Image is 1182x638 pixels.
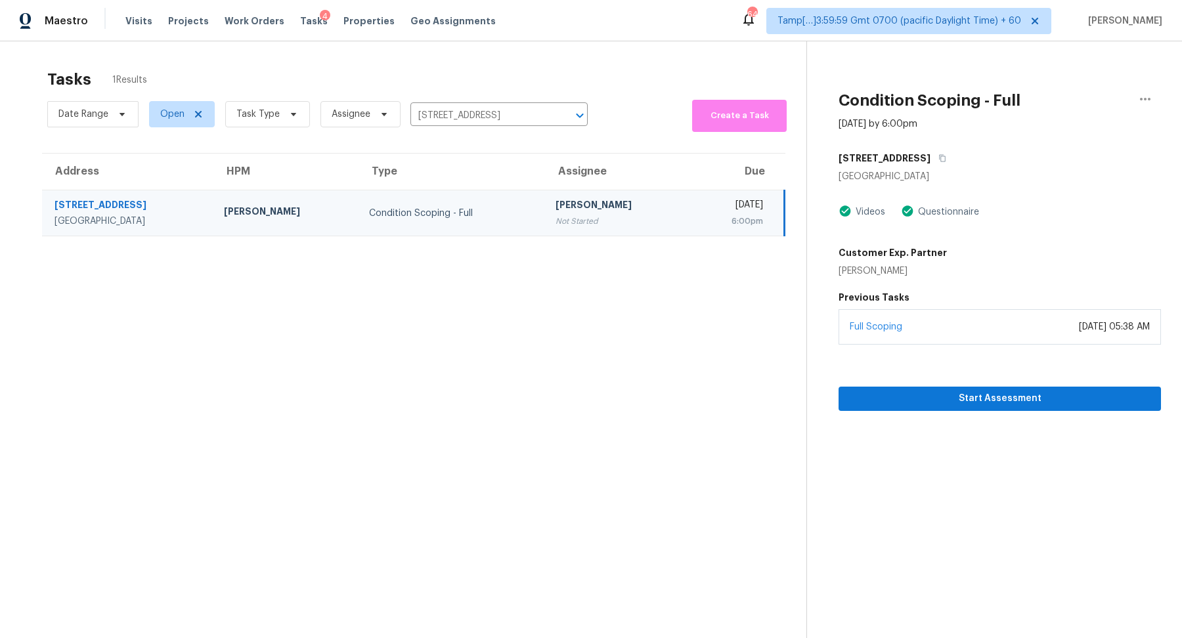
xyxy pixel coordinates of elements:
[343,14,395,28] span: Properties
[300,16,328,26] span: Tasks
[160,108,185,121] span: Open
[901,204,914,218] img: Artifact Present Icon
[556,198,680,215] div: [PERSON_NAME]
[1083,14,1162,28] span: [PERSON_NAME]
[224,205,348,221] div: [PERSON_NAME]
[55,215,203,228] div: [GEOGRAPHIC_DATA]
[777,14,1021,28] span: Tamp[…]3:59:59 Gmt 0700 (pacific Daylight Time) + 60
[47,73,91,86] h2: Tasks
[112,74,147,87] span: 1 Results
[839,170,1161,183] div: [GEOGRAPHIC_DATA]
[692,100,787,132] button: Create a Task
[839,387,1161,411] button: Start Assessment
[852,205,885,219] div: Videos
[332,108,370,121] span: Assignee
[849,391,1150,407] span: Start Assessment
[914,205,979,219] div: Questionnaire
[55,198,203,215] div: [STREET_ADDRESS]
[850,322,902,331] a: Full Scoping
[58,108,108,121] span: Date Range
[556,215,680,228] div: Not Started
[700,215,763,228] div: 6:00pm
[320,10,330,23] div: 4
[689,154,784,190] th: Due
[45,14,88,28] span: Maestro
[747,8,756,21] div: 646
[168,14,209,28] span: Projects
[213,154,359,190] th: HPM
[839,94,1020,107] h2: Condition Scoping - Full
[571,106,589,125] button: Open
[839,291,1161,304] h5: Previous Tasks
[930,146,948,170] button: Copy Address
[410,106,551,126] input: Search by address
[839,117,917,131] div: [DATE] by 6:00pm
[1079,320,1150,333] div: [DATE] 05:38 AM
[839,265,947,278] div: [PERSON_NAME]
[369,207,535,220] div: Condition Scoping - Full
[236,108,280,121] span: Task Type
[699,108,780,123] span: Create a Task
[42,154,213,190] th: Address
[839,152,930,165] h5: [STREET_ADDRESS]
[839,204,852,218] img: Artifact Present Icon
[125,14,152,28] span: Visits
[225,14,284,28] span: Work Orders
[545,154,690,190] th: Assignee
[359,154,545,190] th: Type
[410,14,496,28] span: Geo Assignments
[700,198,763,215] div: [DATE]
[839,246,947,259] h5: Customer Exp. Partner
